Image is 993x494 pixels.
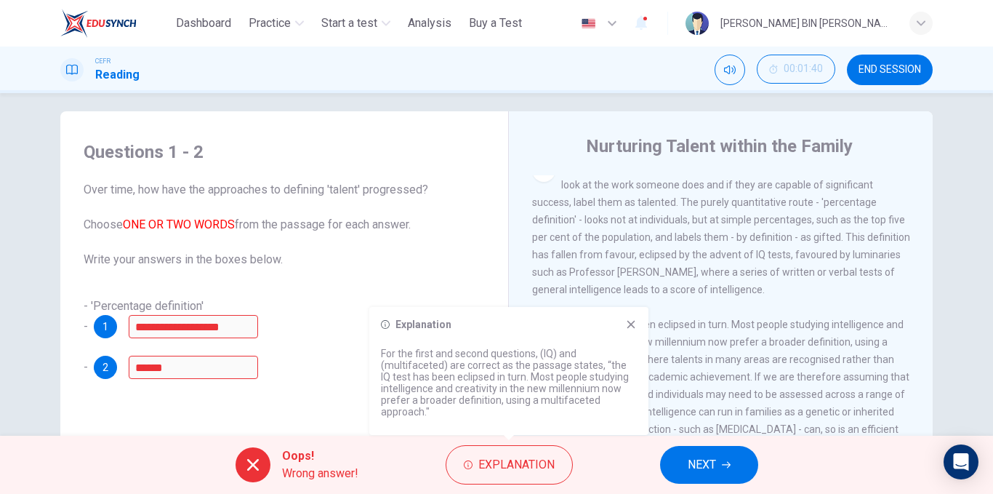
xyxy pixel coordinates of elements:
h1: Reading [95,66,140,84]
div: Open Intercom Messenger [944,445,978,479]
span: Oops! [282,447,358,465]
h4: Nurturing Talent within the Family [586,135,853,158]
span: Explanation [478,455,555,475]
span: 00:01:40 [784,63,823,75]
h6: Explanation [395,319,451,330]
span: Start a test [321,15,377,32]
span: CEFR [95,56,110,66]
span: Dashboard [176,15,231,32]
div: Mute [715,55,745,85]
font: ONE OR TWO WORDS [123,218,235,231]
img: Profile picture [686,12,709,35]
span: NEXT [688,455,716,475]
span: Wrong answer! [282,465,358,482]
div: [PERSON_NAME] BIN [PERSON_NAME] [720,15,892,32]
img: en [579,18,598,29]
div: Hide [757,55,835,85]
span: Analysis [408,15,451,32]
span: - [84,360,88,374]
h4: Questions 1 - 2 [84,140,485,164]
input: multifaceted; multifaceted approach; [129,356,258,379]
span: 1 [102,322,108,332]
span: The IQ test has been eclipsed in turn. Most people studying intelligence and creativity in the ne... [532,319,909,453]
img: ELTC logo [60,9,137,38]
span: 2 [102,362,108,373]
p: For the first and second questions, (IQ) and (multifaceted) are correct as the passage states, “t... [381,348,637,418]
span: Over time, how have the approaches to defining 'talent' progressed? Choose from the passage for e... [84,181,485,268]
span: Buy a Test [469,15,522,32]
span: Practice [249,15,291,32]
input: IQ; intelligence; IQ tests; IQ test; [129,315,258,338]
span: END SESSION [859,64,921,76]
span: - 'Percentage definition' - [84,299,204,333]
